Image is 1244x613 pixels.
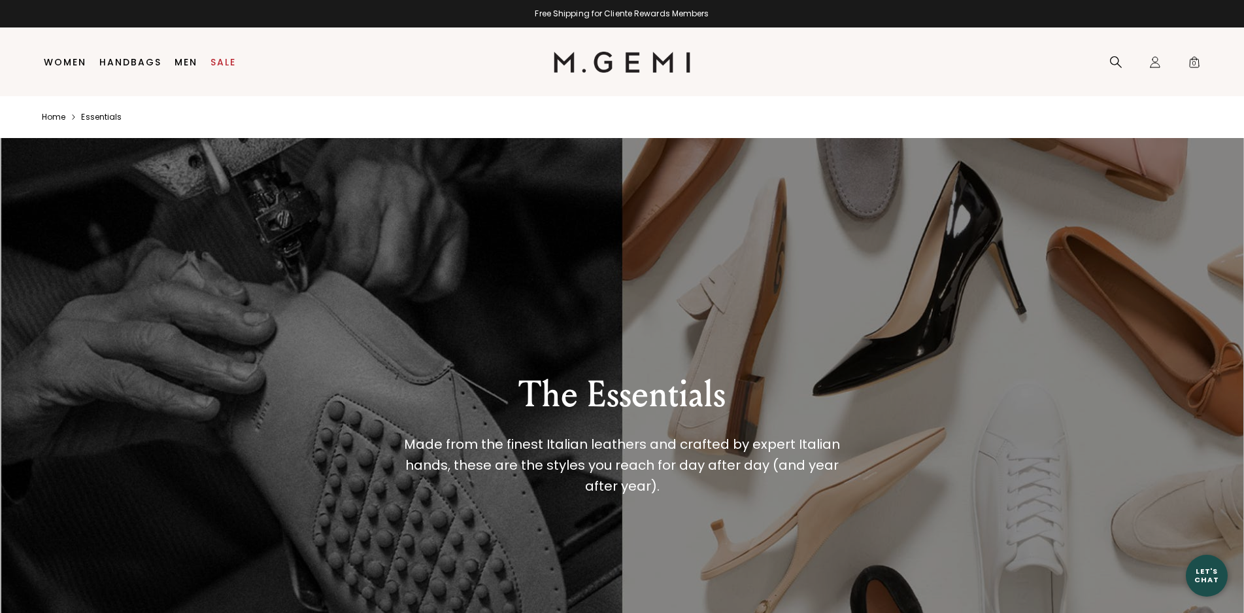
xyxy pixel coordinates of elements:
a: Essentials [81,112,122,122]
a: Home [42,112,65,122]
a: Women [44,57,86,67]
a: Handbags [99,57,161,67]
div: The Essentials [395,371,849,418]
span: 0 [1188,58,1201,71]
img: M.Gemi [554,52,690,73]
a: Sale [210,57,236,67]
div: Let's Chat [1186,567,1228,584]
a: Men [175,57,197,67]
div: Made from the finest Italian leathers and crafted by expert Italian hands, these are the styles y... [401,434,843,497]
